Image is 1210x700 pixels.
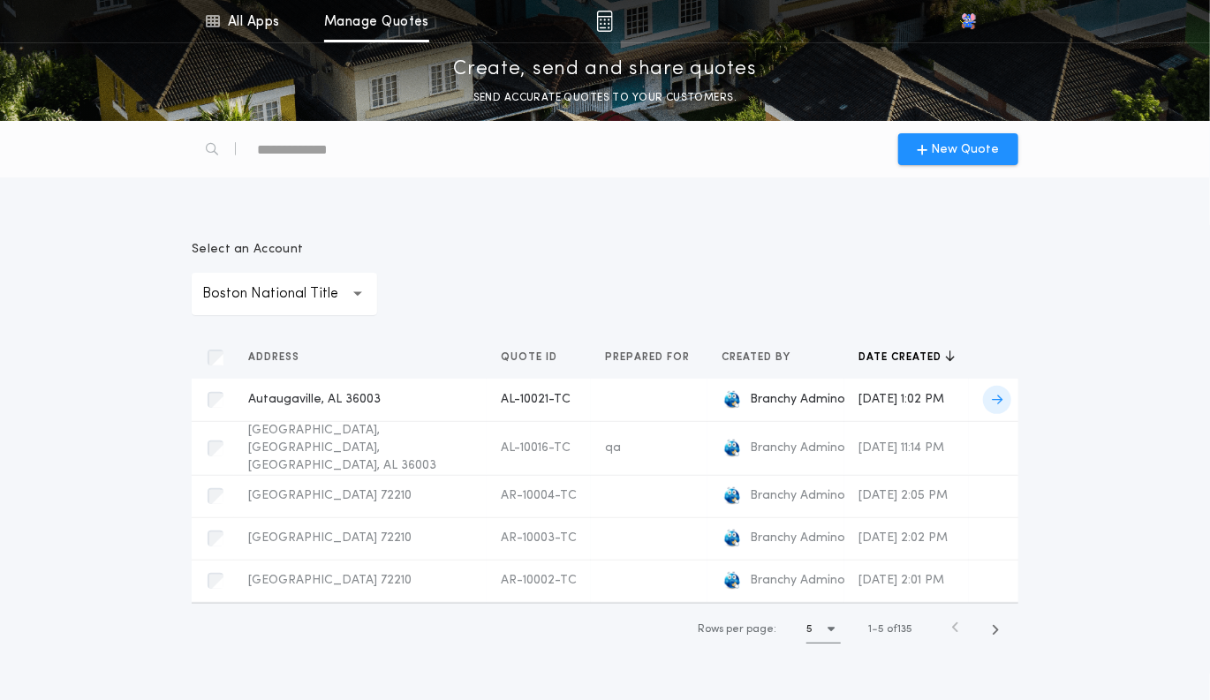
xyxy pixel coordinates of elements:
[501,574,577,587] span: AR-10002-TC
[248,350,303,365] span: Address
[750,572,845,590] span: Branchy Admino
[722,528,743,549] img: logo
[806,615,841,644] button: 5
[858,489,948,502] span: [DATE] 2:05 PM
[454,56,757,84] p: Create, send and share quotes
[858,441,944,455] span: [DATE] 11:14 PM
[501,489,577,502] span: AR-10004-TC
[501,393,571,406] span: AL-10021-TC
[596,11,613,32] img: img
[248,393,381,406] span: Autaugaville, AL 36003
[605,350,693,365] span: Prepared for
[248,574,412,587] span: [GEOGRAPHIC_DATA] 72210
[858,349,955,366] button: Date created
[501,441,571,455] span: AL-10016-TC
[248,424,436,472] span: [GEOGRAPHIC_DATA], [GEOGRAPHIC_DATA], [GEOGRAPHIC_DATA], AL 36003
[722,485,743,507] img: logo
[722,438,743,459] img: logo
[858,393,944,406] span: [DATE] 1:02 PM
[932,140,1000,159] span: New Quote
[806,621,813,638] h1: 5
[722,350,794,365] span: Created by
[750,530,845,547] span: Branchy Admino
[858,574,944,587] span: [DATE] 2:01 PM
[605,441,621,455] span: qa
[248,531,412,545] span: [GEOGRAPHIC_DATA] 72210
[202,283,367,305] p: Boston National Title
[192,273,377,315] button: Boston National Title
[722,389,743,410] img: logo
[887,621,912,637] span: of 135
[698,624,776,635] span: Rows per page:
[722,570,743,591] img: logo
[858,531,948,545] span: [DATE] 2:02 PM
[192,241,377,259] p: Select an Account
[501,350,561,365] span: Quote ID
[501,531,577,545] span: AR-10003-TC
[898,133,1018,165] button: New Quote
[878,624,884,635] span: 5
[868,624,872,635] span: 1
[750,487,845,505] span: Branchy Admino
[501,349,571,366] button: Quote ID
[248,349,313,366] button: Address
[750,440,845,457] span: Branchy Admino
[959,12,977,30] img: vs-icon
[750,391,845,409] span: Branchy Admino
[473,89,737,107] p: SEND ACCURATE QUOTES TO YOUR CUSTOMERS.
[248,489,412,502] span: [GEOGRAPHIC_DATA] 72210
[858,350,945,365] span: Date created
[722,349,804,366] button: Created by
